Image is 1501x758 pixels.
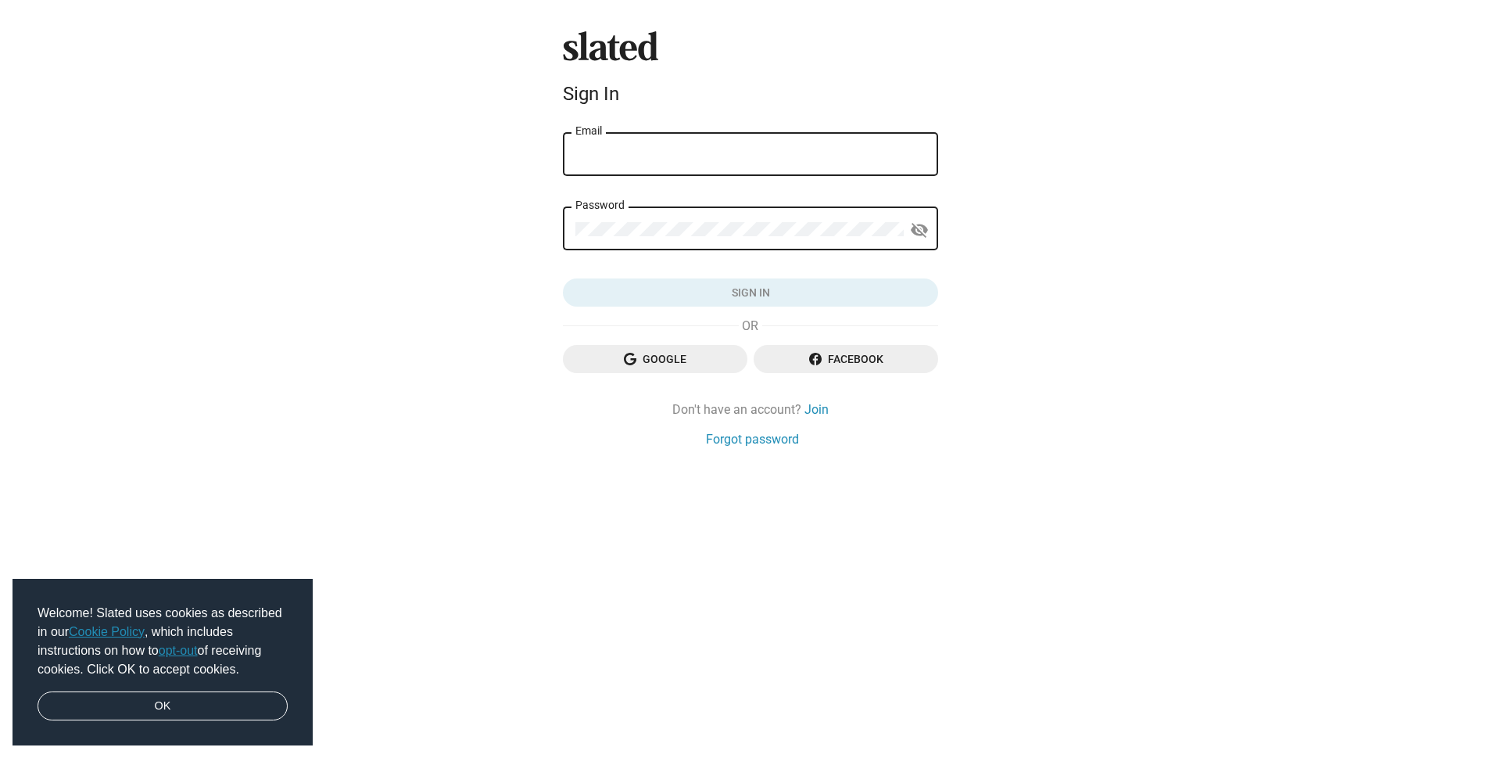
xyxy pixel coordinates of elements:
[766,345,926,373] span: Facebook
[706,431,799,447] a: Forgot password
[563,401,938,418] div: Don't have an account?
[563,345,747,373] button: Google
[563,31,938,111] sl-branding: Sign In
[910,218,929,242] mat-icon: visibility_off
[38,692,288,721] a: dismiss cookie message
[904,214,935,246] button: Show password
[69,625,145,638] a: Cookie Policy
[804,401,829,418] a: Join
[754,345,938,373] button: Facebook
[13,579,313,746] div: cookieconsent
[159,644,198,657] a: opt-out
[563,83,938,105] div: Sign In
[38,604,288,679] span: Welcome! Slated uses cookies as described in our , which includes instructions on how to of recei...
[575,345,735,373] span: Google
